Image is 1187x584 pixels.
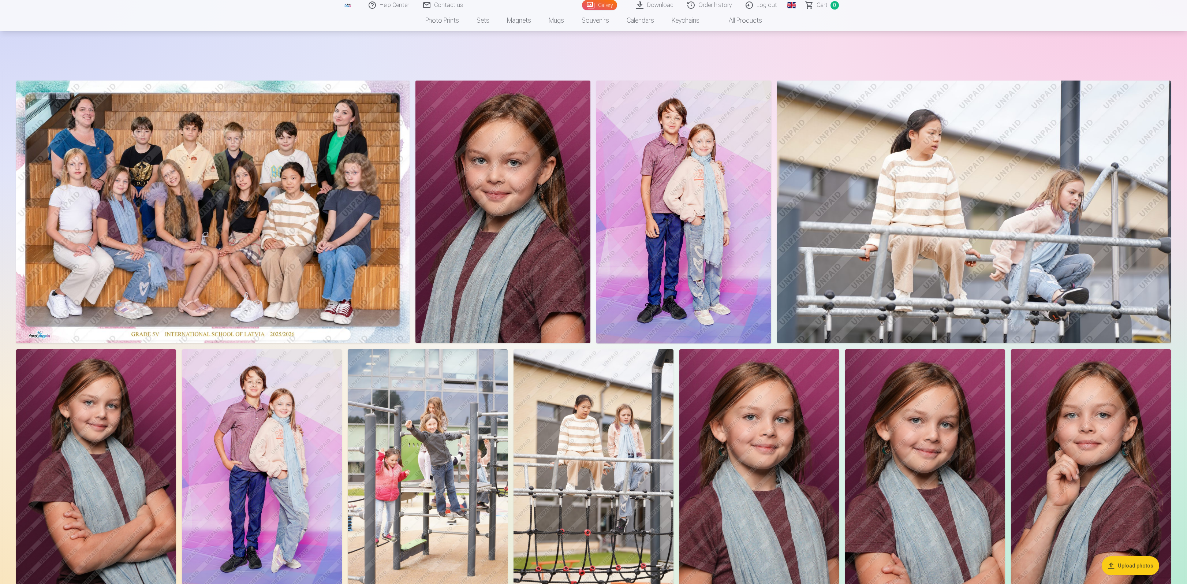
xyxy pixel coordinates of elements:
[618,10,663,31] a: Calendars
[540,10,573,31] a: Mugs
[1102,556,1159,575] button: Upload photos
[830,1,839,10] span: 0
[817,1,828,10] span: Сart
[663,10,708,31] a: Keychains
[344,3,352,7] img: /fa1
[708,10,771,31] a: All products
[498,10,540,31] a: Magnets
[468,10,498,31] a: Sets
[573,10,618,31] a: Souvenirs
[417,10,468,31] a: Photo prints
